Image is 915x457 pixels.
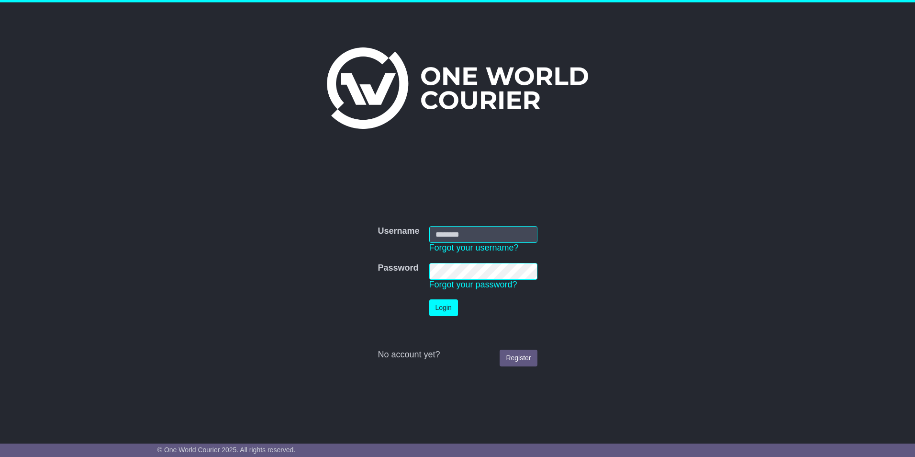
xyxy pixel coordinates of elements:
label: Password [378,263,418,274]
img: One World [327,47,588,129]
label: Username [378,226,419,237]
a: Forgot your password? [429,280,517,289]
a: Register [500,350,537,366]
a: Forgot your username? [429,243,519,252]
span: © One World Courier 2025. All rights reserved. [157,446,296,454]
button: Login [429,299,458,316]
div: No account yet? [378,350,537,360]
